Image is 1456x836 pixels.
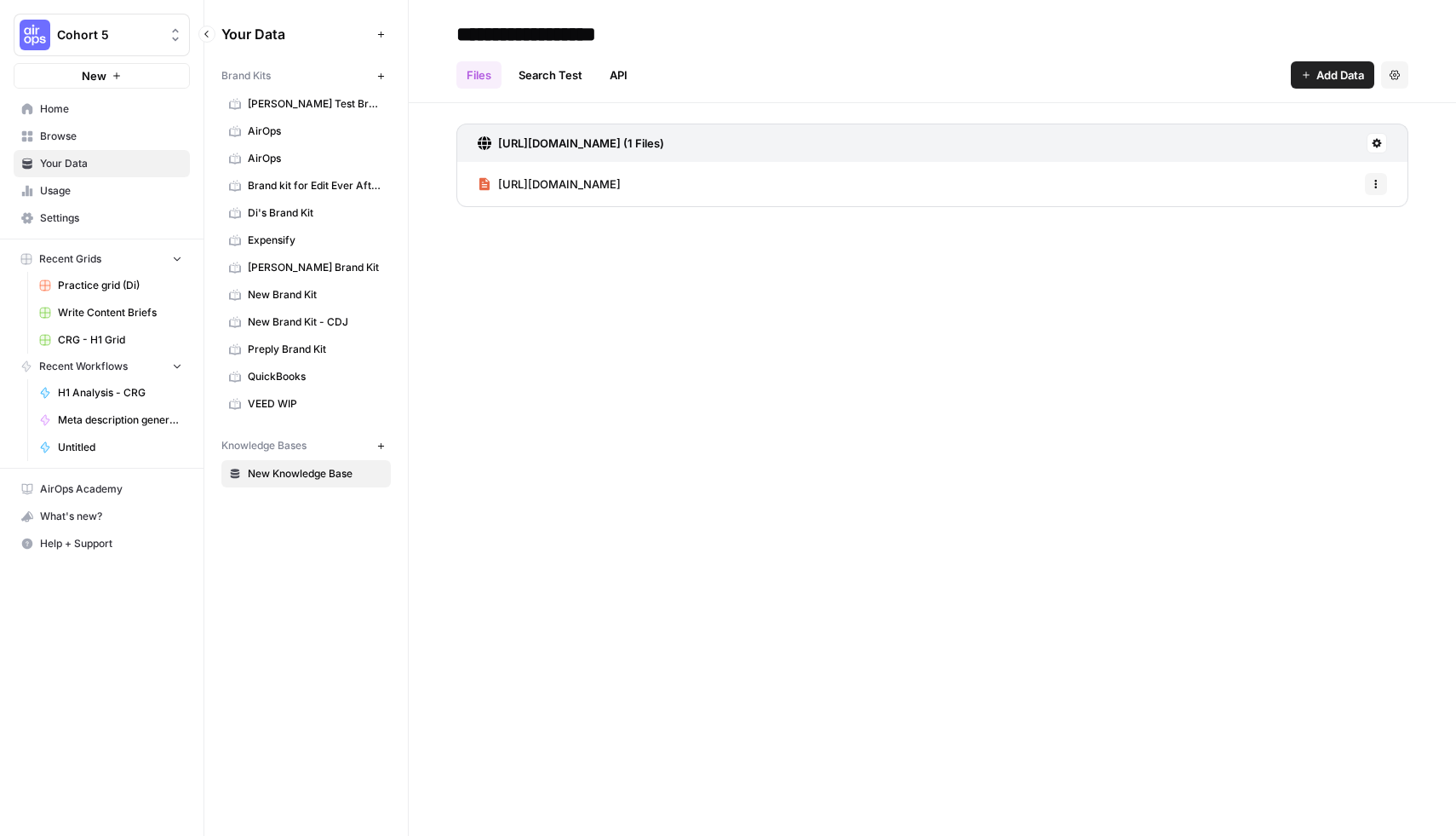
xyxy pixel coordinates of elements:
[32,299,190,326] a: Write Content Briefs
[40,183,182,199] span: Usage
[58,278,182,293] span: Practice grid (Di)
[14,205,190,232] a: Settings
[32,379,190,406] a: H1 Analysis - CRG
[221,281,391,308] a: New Brand Kit
[40,481,182,497] span: AirOps Academy
[221,199,391,227] a: Di's Brand Kit
[248,178,383,193] span: Brand kit for Edit Ever After ([PERSON_NAME])
[221,460,391,487] a: New Knowledge Base
[39,359,128,374] span: Recent Workflows
[248,124,383,139] span: AirOps
[221,118,391,145] a: AirOps
[14,246,190,272] button: Recent Grids
[221,363,391,390] a: QuickBooks
[508,61,593,89] a: Search Test
[599,61,638,89] a: API
[39,251,101,267] span: Recent Grids
[221,172,391,199] a: Brand kit for Edit Ever After ([PERSON_NAME])
[248,396,383,412] span: VEED WIP
[221,390,391,418] a: VEED WIP
[40,210,182,226] span: Settings
[478,162,621,206] a: [URL][DOMAIN_NAME]
[32,406,190,434] a: Meta description generator ([PERSON_NAME])
[14,530,190,557] button: Help + Support
[58,385,182,401] span: H1 Analysis - CRG
[248,96,383,112] span: [PERSON_NAME] Test Brand Kit
[221,336,391,363] a: Preply Brand Kit
[58,412,182,428] span: Meta description generator ([PERSON_NAME])
[40,536,182,551] span: Help + Support
[82,67,106,84] span: New
[32,326,190,354] a: CRG - H1 Grid
[40,129,182,144] span: Browse
[248,260,383,275] span: [PERSON_NAME] Brand Kit
[498,176,621,193] span: [URL][DOMAIN_NAME]
[20,20,50,50] img: Cohort 5 Logo
[58,305,182,320] span: Write Content Briefs
[221,68,271,84] span: Brand Kits
[57,26,160,43] span: Cohort 5
[1316,66,1364,84] span: Add Data
[248,342,383,357] span: Preply Brand Kit
[14,504,189,529] div: What's new?
[498,135,664,152] h3: [URL][DOMAIN_NAME] (1 Files)
[221,254,391,281] a: [PERSON_NAME] Brand Kit
[14,95,190,123] a: Home
[14,476,190,503] a: AirOps Academy
[478,124,664,162] a: [URL][DOMAIN_NAME] (1 Files)
[14,14,190,56] button: Workspace: Cohort 5
[32,272,190,299] a: Practice grid (Di)
[248,151,383,166] span: AirOps
[248,369,383,384] span: QuickBooks
[221,24,370,44] span: Your Data
[1291,61,1374,89] button: Add Data
[248,233,383,248] span: Expensify
[221,438,307,453] span: Knowledge Bases
[248,314,383,330] span: New Brand Kit - CDJ
[456,61,502,89] a: Files
[14,150,190,177] a: Your Data
[248,466,383,481] span: New Knowledge Base
[14,503,190,530] button: What's new?
[221,227,391,254] a: Expensify
[14,123,190,150] a: Browse
[221,308,391,336] a: New Brand Kit - CDJ
[221,90,391,118] a: [PERSON_NAME] Test Brand Kit
[58,332,182,348] span: CRG - H1 Grid
[221,145,391,172] a: AirOps
[248,287,383,303] span: New Brand Kit
[248,205,383,221] span: Di's Brand Kit
[40,156,182,171] span: Your Data
[14,177,190,205] a: Usage
[14,354,190,379] button: Recent Workflows
[14,63,190,89] button: New
[58,440,182,455] span: Untitled
[40,101,182,117] span: Home
[32,434,190,461] a: Untitled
